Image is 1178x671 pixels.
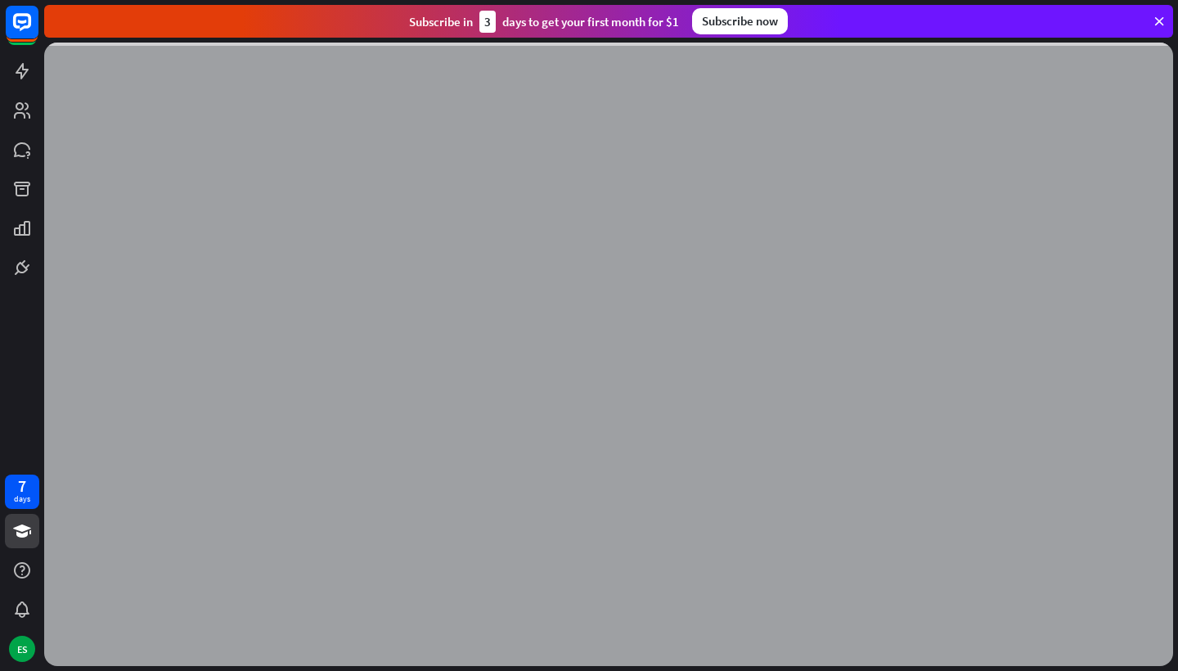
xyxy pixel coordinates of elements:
[18,479,26,493] div: 7
[409,11,679,33] div: Subscribe in days to get your first month for $1
[479,11,496,33] div: 3
[14,493,30,505] div: days
[5,475,39,509] a: 7 days
[9,636,35,662] div: ES
[692,8,788,34] div: Subscribe now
